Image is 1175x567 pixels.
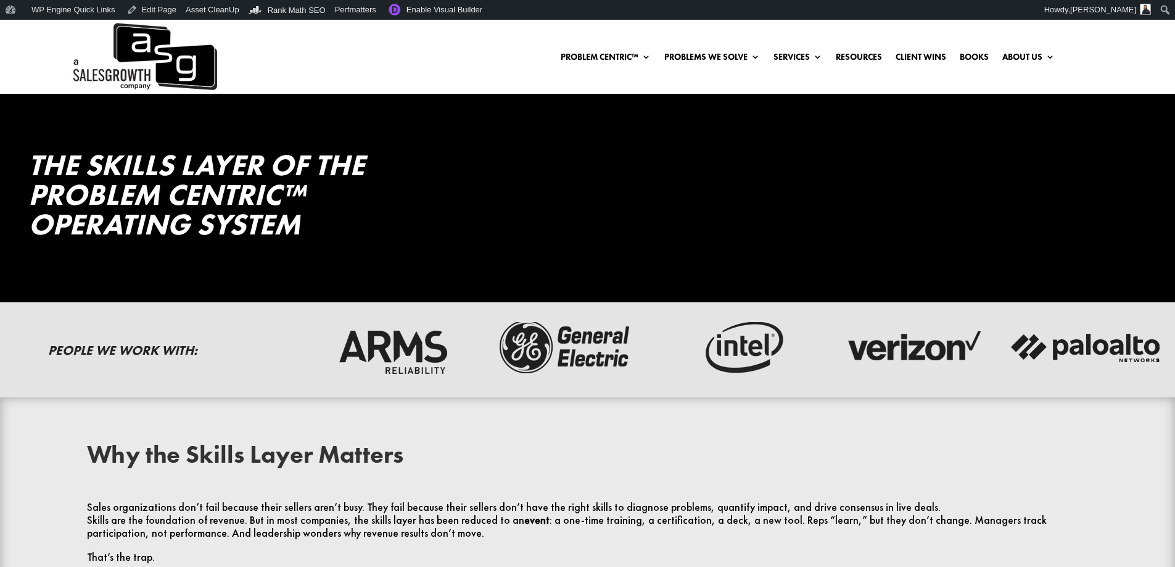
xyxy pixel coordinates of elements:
[87,513,1047,540] span: : a one-time training, a certification, a deck, a new tool. Reps “learn,” but they don’t change. ...
[87,550,155,564] span: That’s the trap.
[524,513,550,527] b: event
[960,52,989,66] a: Books
[28,151,501,246] h1: The Skills Layer of the Problem Centric™ Operating System
[1009,317,1163,378] img: palato-networks-logo-dark
[662,317,817,378] img: intel-logo-dark
[561,52,651,66] a: Problem Centric™
[71,20,217,94] a: A Sales Growth Company Logo
[268,6,326,15] span: Rank Math SEO
[87,442,1088,473] h2: Why the Skills Layer Matters
[87,500,941,514] span: Sales organizations don’t fail because their sellers aren’t busy. They fail because their sellers...
[773,52,822,66] a: Services
[664,52,760,66] a: Problems We Solve
[1070,5,1136,14] span: [PERSON_NAME]
[836,52,882,66] a: Resources
[489,317,643,378] img: ge-logo-dark
[1002,52,1055,66] a: About Us
[87,513,524,527] span: Skills are the foundation of revenue. But in most companies, the skills layer has been reduced to an
[71,20,217,94] img: ASG Co. Logo
[896,52,946,66] a: Client Wins
[316,317,470,378] img: arms-reliability-logo-dark
[836,317,990,378] img: verizon-logo-dark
